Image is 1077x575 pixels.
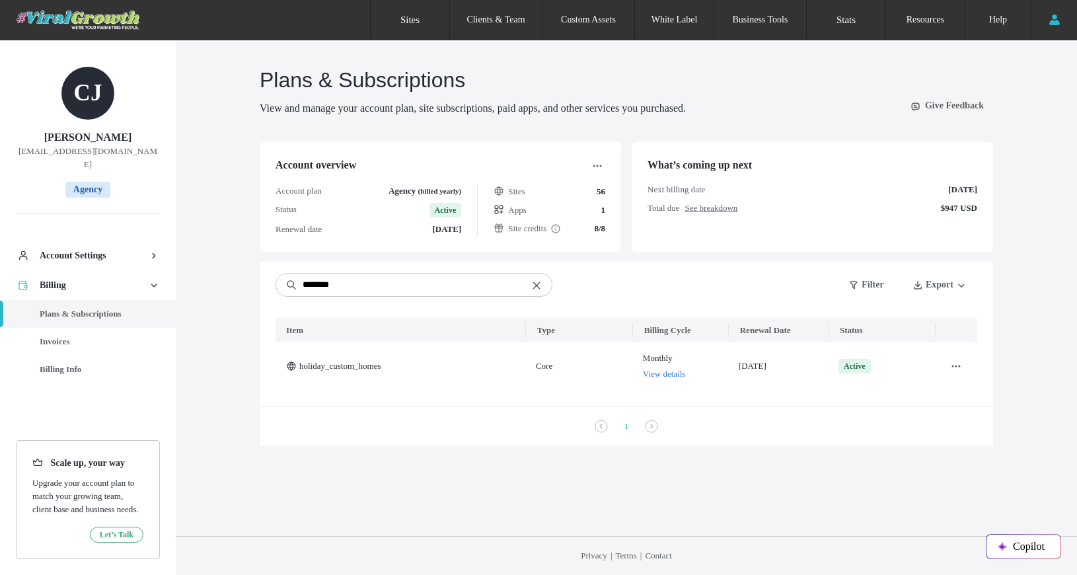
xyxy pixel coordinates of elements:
div: Active [844,360,866,372]
span: [PERSON_NAME] [44,130,131,145]
span: Monthly [643,352,673,365]
label: Stats [836,15,856,26]
span: Upgrade your account plan to match your growing team, client base and business needs. [32,477,143,516]
button: Export [902,274,977,295]
span: Scale up, your way [32,457,143,471]
span: [DATE] [739,361,766,371]
span: Account plan [276,184,322,198]
div: Account Settings [40,249,148,262]
span: Total due [648,202,737,215]
span: Agency [389,184,461,198]
a: Contact [645,551,671,560]
div: Billing Info [40,363,148,376]
button: Copilot [986,535,1060,558]
span: [DATE] [948,183,977,196]
a: Terms [615,551,636,560]
div: Active [435,204,457,216]
span: 8/8 [594,222,605,235]
span: Agency [65,182,110,198]
div: Plans & Subscriptions [40,307,148,321]
div: Billing Cycle [644,324,691,337]
span: Sites [494,185,525,198]
span: [DATE] [432,223,461,236]
span: Apps [494,204,526,217]
label: Sites [400,15,420,26]
span: 1 [601,204,606,217]
span: Core [536,361,552,371]
div: Billing [40,279,148,292]
span: | [611,551,613,560]
label: Resources [907,15,945,25]
button: Let’s Talk [90,527,143,543]
a: Privacy [581,551,607,560]
span: Site credits [494,222,561,235]
label: Clients & Team [466,15,525,25]
a: View details [643,367,686,381]
div: Renewal Date [740,324,791,337]
span: View and manage your account plan, site subscriptions, paid apps, and other services you purchased. [260,102,686,114]
label: White Label [651,15,698,25]
span: [EMAIL_ADDRESS][DOMAIN_NAME] [16,145,160,171]
button: Filter [837,274,897,295]
span: (billed yearly) [418,187,462,195]
div: CJ [61,67,114,120]
span: holiday_custom_homes [286,360,381,373]
span: Plans & Subscriptions [260,67,465,93]
div: Item [286,324,303,337]
span: See breakdown [685,203,738,213]
span: Next billing date [648,183,705,196]
span: What’s coming up next [648,159,752,171]
div: 1 [618,418,634,434]
div: Status [840,324,863,337]
span: Status [276,203,297,217]
button: Give Feedback [899,95,993,116]
span: Account overview [276,158,356,174]
label: Business Tools [733,15,788,25]
label: Custom Assets [561,15,616,25]
span: Renewal date [276,223,322,236]
span: 56 [597,185,605,198]
div: Type [537,324,555,337]
span: $947 USD [941,202,977,215]
span: | [640,551,642,560]
label: Help [989,15,1007,25]
div: Invoices [40,335,148,348]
